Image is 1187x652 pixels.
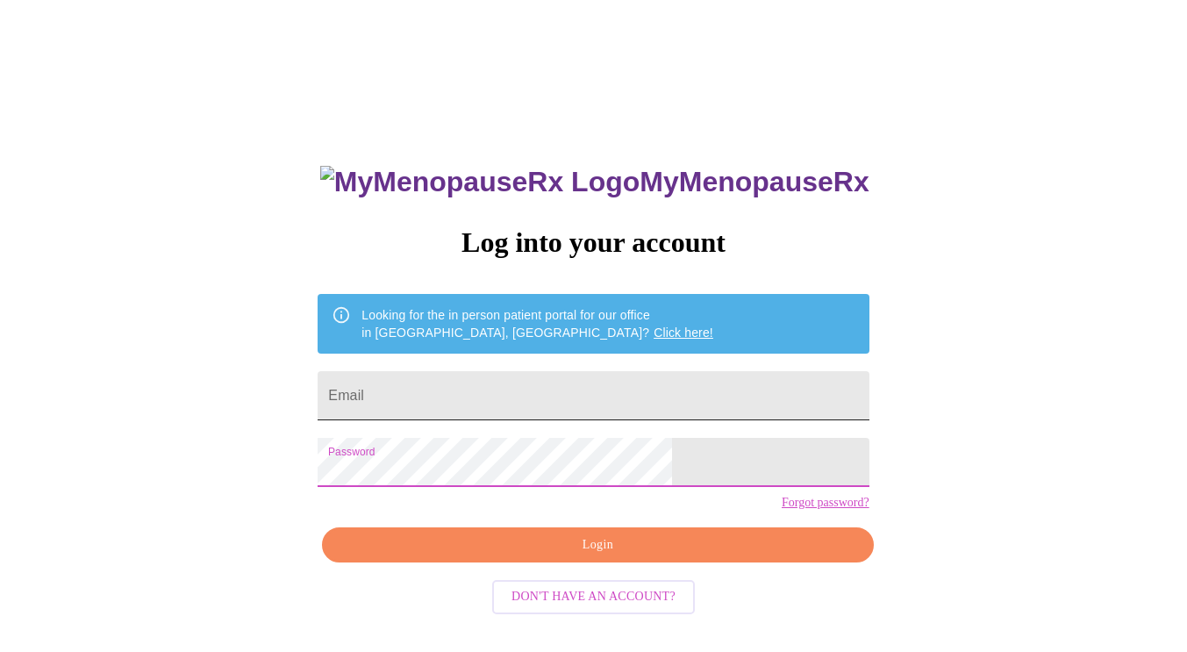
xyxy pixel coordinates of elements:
[782,496,869,510] a: Forgot password?
[322,527,873,563] button: Login
[318,226,869,259] h3: Log into your account
[342,534,853,556] span: Login
[320,166,640,198] img: MyMenopauseRx Logo
[654,326,713,340] a: Click here!
[492,580,695,614] button: Don't have an account?
[361,299,713,348] div: Looking for the in person patient portal for our office in [GEOGRAPHIC_DATA], [GEOGRAPHIC_DATA]?
[511,586,676,608] span: Don't have an account?
[320,166,869,198] h3: MyMenopauseRx
[488,588,699,603] a: Don't have an account?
